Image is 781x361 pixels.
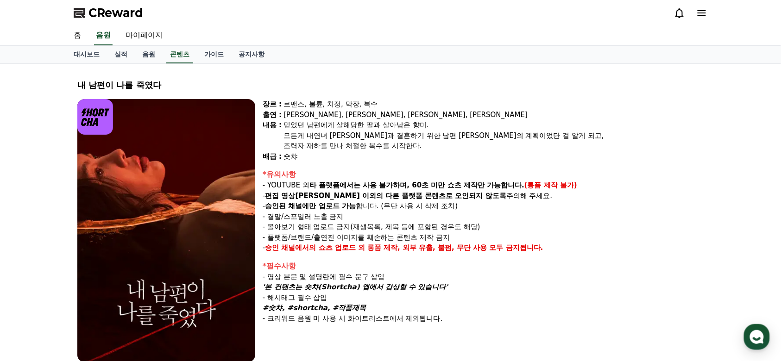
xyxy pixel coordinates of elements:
strong: 편집 영상[PERSON_NAME] 이외의 [265,192,383,200]
em: '본 컨텐츠는 숏챠(Shortcha) 앱에서 감상할 수 있습니다' [263,283,448,291]
div: *필수사항 [263,261,704,272]
a: CReward [74,6,143,20]
p: - 합니다. (무단 사용 시 삭제 조치) [263,201,704,212]
span: 대화 [85,299,96,306]
span: CReward [88,6,143,20]
strong: 타 플랫폼에서는 사용 불가하며, 60초 미만 쇼츠 제작만 가능합니다. [309,181,524,189]
a: 마이페이지 [118,26,170,45]
div: 배급 : [263,151,282,162]
div: 모든게 내연녀 [PERSON_NAME]과 결혼하기 위한 남편 [PERSON_NAME]의 계획이었단 걸 알게 되고, [283,131,704,141]
strong: 승인 채널에서의 쇼츠 업로드 외 [265,243,365,252]
a: 가이드 [197,46,231,63]
div: 출연 : [263,110,282,120]
p: - [263,243,704,253]
div: *유의사항 [263,169,704,180]
strong: 다른 플랫폼 콘텐츠로 오인되지 않도록 [385,192,506,200]
a: 콘텐츠 [166,46,193,63]
a: 홈 [3,284,61,307]
a: 대화 [61,284,120,307]
div: 내 남편이 나를 죽였다 [77,79,704,92]
p: - YOUTUBE 외 [263,180,704,191]
a: 설정 [120,284,178,307]
p: - 결말/스포일러 노출 금지 [263,212,704,222]
a: 실적 [107,46,135,63]
p: - 크리워드 음원 미 사용 시 화이트리스트에서 제외됩니다. [263,313,704,324]
strong: 승인된 채널에만 업로드 가능 [265,202,356,210]
a: 공지사항 [231,46,272,63]
div: 믿었던 남편에게 살해당한 딸과 살아남은 향미. [283,120,704,131]
div: [PERSON_NAME], [PERSON_NAME], [PERSON_NAME], [PERSON_NAME] [283,110,704,120]
div: 장르 : [263,99,282,110]
div: 내용 : [263,120,282,151]
p: - 몰아보기 형태 업로드 금지(재생목록, 제목 등에 포함된 경우도 해당) [263,222,704,232]
strong: 롱폼 제작, 외부 유출, 불펌, 무단 사용 모두 금지됩니다. [367,243,543,252]
span: 설정 [143,298,154,305]
p: - 영상 본문 및 설명란에 필수 문구 삽입 [263,272,704,282]
a: 음원 [135,46,163,63]
a: 대시보드 [66,46,107,63]
div: 조력자 재하를 만나 처절한 복수를 시작한다. [283,141,704,151]
div: 로맨스, 불륜, 치정, 막장, 복수 [283,99,704,110]
strong: (롱폼 제작 불가) [524,181,577,189]
p: - 해시태그 필수 삽입 [263,293,704,303]
p: - 주의해 주세요. [263,191,704,201]
em: #숏챠, #shortcha, #작품제목 [263,304,366,312]
img: logo [77,99,113,135]
a: 홈 [66,26,88,45]
div: 숏챠 [283,151,704,162]
p: - 플랫폼/브랜드/출연진 이미지를 훼손하는 콘텐츠 제작 금지 [263,232,704,243]
a: 음원 [94,26,113,45]
span: 홈 [29,298,35,305]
